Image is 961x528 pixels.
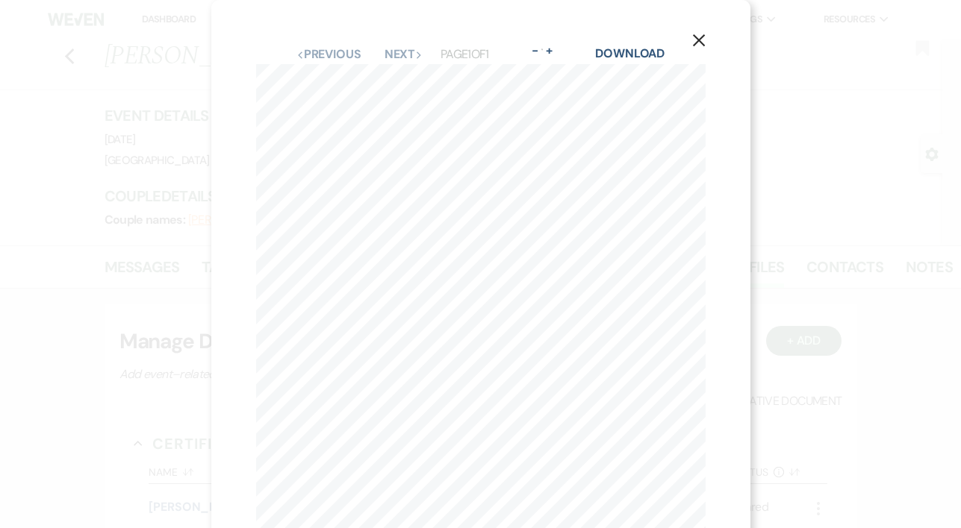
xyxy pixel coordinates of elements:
button: Next [385,48,423,60]
a: Download [595,45,665,61]
button: - [529,45,541,57]
button: Previous [296,48,361,60]
button: + [543,45,555,57]
p: Page 1 of 1 [441,45,489,64]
